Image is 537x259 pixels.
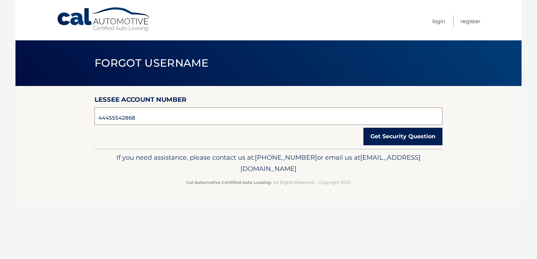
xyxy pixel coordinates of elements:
[240,153,421,173] span: [EMAIL_ADDRESS][DOMAIN_NAME]
[255,153,317,161] span: [PHONE_NUMBER]
[99,179,438,186] p: - All Rights Reserved - Copyright 2025
[95,57,209,69] span: Forgot Username
[432,15,445,27] a: Login
[95,94,187,107] label: Lessee Account Number
[186,180,271,185] strong: Cal Automotive Certified Auto Leasing
[57,7,151,32] a: Cal Automotive
[99,152,438,174] p: If you need assistance, please contact us at: or email us at
[460,15,480,27] a: Register
[363,128,442,145] button: Get Security Question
